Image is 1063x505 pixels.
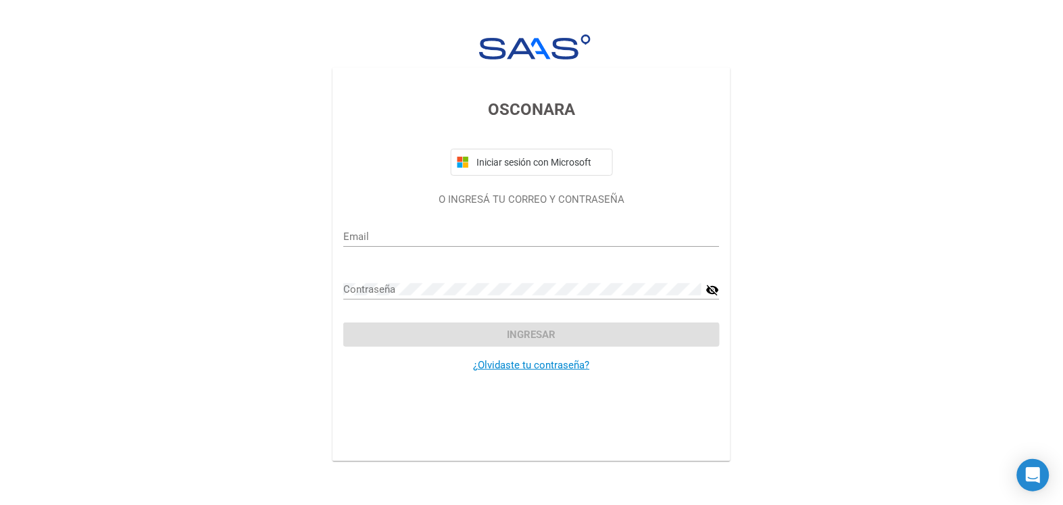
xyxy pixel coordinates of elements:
span: Iniciar sesión con Microsoft [474,157,607,168]
h3: OSCONARA [343,97,720,122]
mat-icon: visibility_off [706,282,720,298]
div: Open Intercom Messenger [1017,459,1049,491]
a: ¿Olvidaste tu contraseña? [474,359,590,371]
button: Iniciar sesión con Microsoft [451,149,613,176]
button: Ingresar [343,322,720,347]
p: O INGRESÁ TU CORREO Y CONTRASEÑA [343,192,720,208]
span: Ingresar [508,329,556,341]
